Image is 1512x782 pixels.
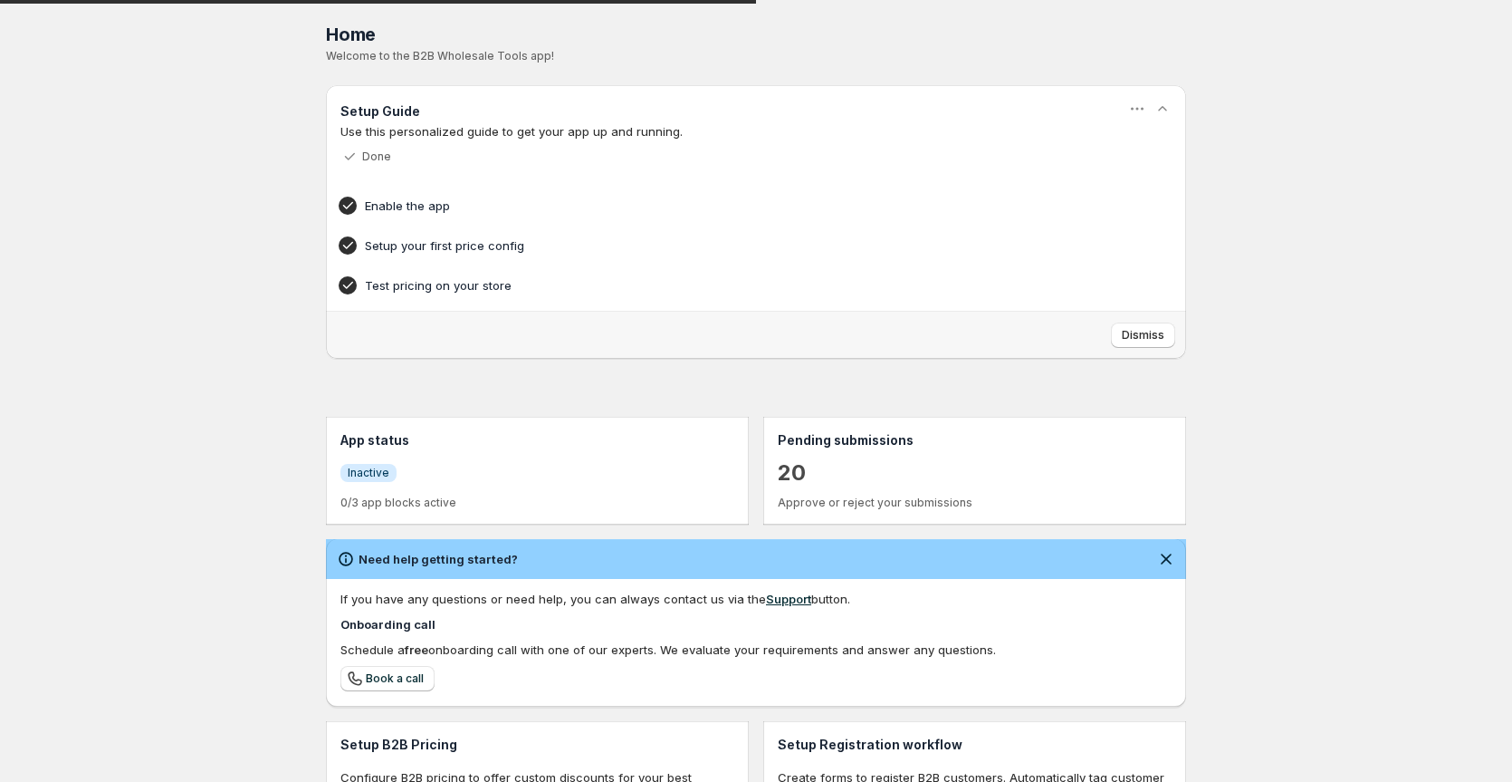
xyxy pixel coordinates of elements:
h3: Setup Guide [340,102,420,121]
h4: Setup your first price config [365,237,1091,255]
span: Book a call [366,671,424,686]
button: Dismiss [1111,323,1175,348]
h3: Pending submissions [778,431,1172,449]
p: Approve or reject your submissions [778,496,1172,510]
button: Dismiss notification [1153,546,1179,572]
h4: Onboarding call [340,615,1172,633]
span: Inactive [348,466,389,480]
h3: Setup Registration workflow [778,736,1172,754]
h4: Enable the app [365,197,1091,215]
div: If you have any questions or need help, you can always contact us via the button. [340,590,1172,608]
a: 20 [778,459,806,488]
h3: App status [340,431,734,449]
span: Dismiss [1122,328,1164,343]
a: Book a call [340,666,435,691]
a: Support [766,592,811,606]
p: Welcome to the B2B Wholesale Tools app! [326,49,1186,63]
p: Use this personalized guide to get your app up and running. [340,122,1172,140]
b: free [405,642,428,657]
span: Home [326,24,376,45]
h3: Setup B2B Pricing [340,736,734,754]
p: 0/3 app blocks active [340,496,734,510]
h2: Need help getting started? [359,550,518,568]
h4: Test pricing on your store [365,276,1091,294]
p: Done [362,150,391,164]
a: InfoInactive [340,463,397,482]
div: Schedule a onboarding call with one of our experts. We evaluate your requirements and answer any ... [340,641,1172,659]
